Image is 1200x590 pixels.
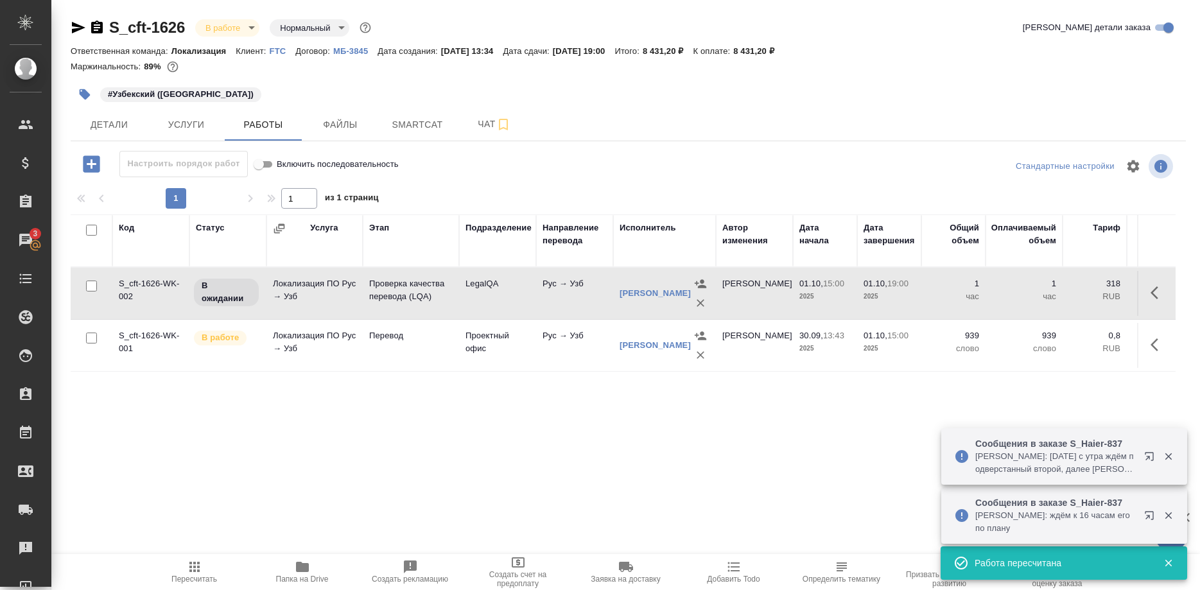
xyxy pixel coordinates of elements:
a: [PERSON_NAME] [620,340,691,350]
div: split button [1013,157,1118,177]
div: Направление перевода [543,221,607,247]
p: 318 [1069,277,1120,290]
span: Файлы [309,117,371,133]
p: RUB [1069,342,1120,355]
p: В работе [202,331,239,344]
p: [PERSON_NAME]: [DATE] с утра ждём подверстанный второй, далее [PERSON_NAME] проверяет, далее если... [975,450,1136,476]
p: 2025 [864,342,915,355]
p: 89% [144,62,164,71]
a: МБ-3845 [333,45,378,56]
button: Скопировать ссылку [89,20,105,35]
div: В работе [270,19,349,37]
span: Настроить таблицу [1118,151,1149,182]
div: В работе [195,19,259,37]
p: 19:00 [887,279,909,288]
button: В работе [202,22,244,33]
div: Подразделение [465,221,532,234]
p: слово [992,342,1056,355]
p: RUB [1069,290,1120,303]
p: Клиент: [236,46,269,56]
div: Исполнитель назначен, приступать к работе пока рано [193,277,260,308]
p: 15:00 [887,331,909,340]
p: Перевод [369,329,453,342]
p: 01.10, [799,279,823,288]
p: [DATE] 19:00 [553,46,615,56]
p: #Узбекский ([GEOGRAPHIC_DATA]) [108,88,254,101]
span: Посмотреть информацию [1149,154,1176,178]
button: Здесь прячутся важные кнопки [1143,277,1174,308]
button: Закрыть [1155,557,1181,569]
p: 318 [1133,277,1191,290]
p: 01.10, [864,279,887,288]
p: Договор: [295,46,333,56]
div: Статус [196,221,225,234]
p: 0,8 [1069,329,1120,342]
td: Проектный офис [459,323,536,368]
p: Сообщения в заказе S_Haier-837 [975,496,1136,509]
a: 3 [3,224,48,256]
div: Работа пересчитана [975,557,1144,569]
div: Дата начала [799,221,851,247]
svg: Подписаться [496,117,511,132]
div: Тариф [1093,221,1120,234]
td: Рус → Узб [536,271,613,316]
button: 751.20 RUB; [164,58,181,75]
td: S_cft-1626-WK-001 [112,323,189,368]
button: Сгруппировать [273,222,286,235]
p: Маржинальность: [71,62,144,71]
p: [PERSON_NAME]: ждём к 16 часам его по плану [975,509,1136,535]
div: Услуга [310,221,338,234]
p: 939 [928,329,979,342]
button: Удалить [691,293,710,313]
div: Дата завершения [864,221,915,247]
td: LegalQA [459,271,536,316]
button: Нормальный [276,22,334,33]
button: Удалить [691,345,710,365]
td: [PERSON_NAME] [716,323,793,368]
p: Итого: [614,46,642,56]
p: RUB [1133,342,1191,355]
p: Локализация [171,46,236,56]
p: Проверка качества перевода (LQA) [369,277,453,303]
p: 1 [928,277,979,290]
button: Назначить [691,326,710,345]
div: Исполнитель выполняет работу [193,329,260,347]
p: слово [928,342,979,355]
button: Открыть в новой вкладке [1136,444,1167,474]
p: 13:43 [823,331,844,340]
p: час [928,290,979,303]
p: Сообщения в заказе S_Haier-837 [975,437,1136,450]
p: 939 [992,329,1056,342]
p: FTC [270,46,296,56]
p: RUB [1133,290,1191,303]
button: Открыть в новой вкладке [1136,503,1167,534]
button: Добавить тэг [71,80,99,108]
p: [DATE] 13:34 [441,46,503,56]
div: Общий объем [928,221,979,247]
td: [PERSON_NAME] [716,271,793,316]
p: 1 [992,277,1056,290]
span: Детали [78,117,140,133]
p: 15:00 [823,279,844,288]
div: Оплачиваемый объем [991,221,1056,247]
span: Работы [232,117,294,133]
p: В ожидании [202,279,251,305]
button: Добавить работу [74,151,109,177]
span: [PERSON_NAME] детали заказа [1023,21,1151,34]
p: Дата создания: [378,46,440,56]
div: Автор изменения [722,221,787,247]
button: Закрыть [1155,510,1181,521]
p: 2025 [799,342,851,355]
button: Закрыть [1155,451,1181,462]
p: 8 431,20 ₽ [733,46,784,56]
a: [PERSON_NAME] [620,288,691,298]
p: час [992,290,1056,303]
p: К оплате: [693,46,733,56]
span: Чат [464,116,525,132]
p: Ответственная команда: [71,46,171,56]
p: 01.10, [864,331,887,340]
a: FTC [270,45,296,56]
p: 8 431,20 ₽ [643,46,693,56]
div: Этап [369,221,389,234]
p: 751,2 [1133,329,1191,342]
